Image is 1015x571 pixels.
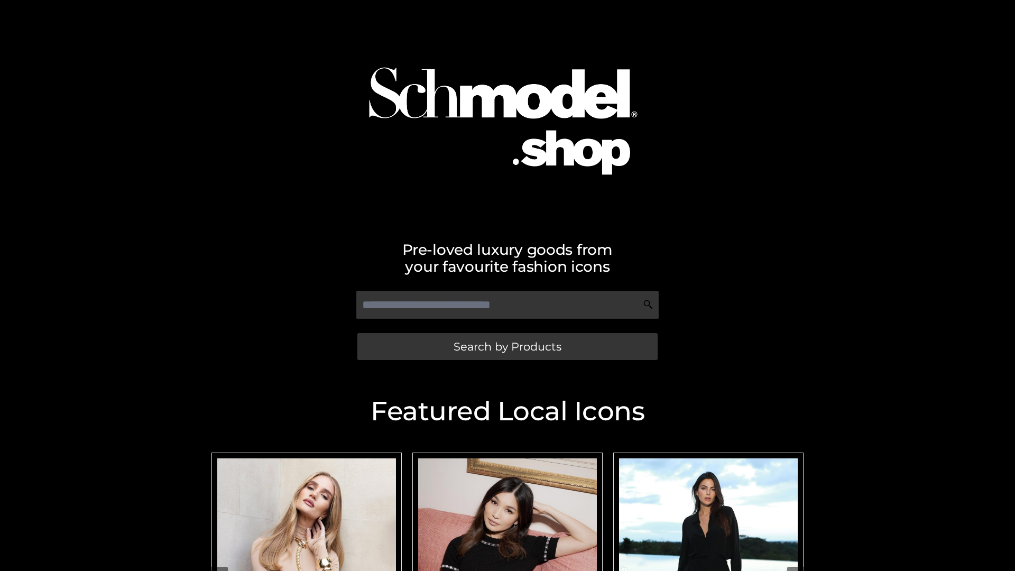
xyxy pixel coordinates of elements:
a: Search by Products [357,333,658,360]
h2: Pre-loved luxury goods from your favourite fashion icons [206,241,809,275]
img: Search Icon [643,299,653,310]
span: Search by Products [454,341,561,352]
h2: Featured Local Icons​ [206,398,809,425]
